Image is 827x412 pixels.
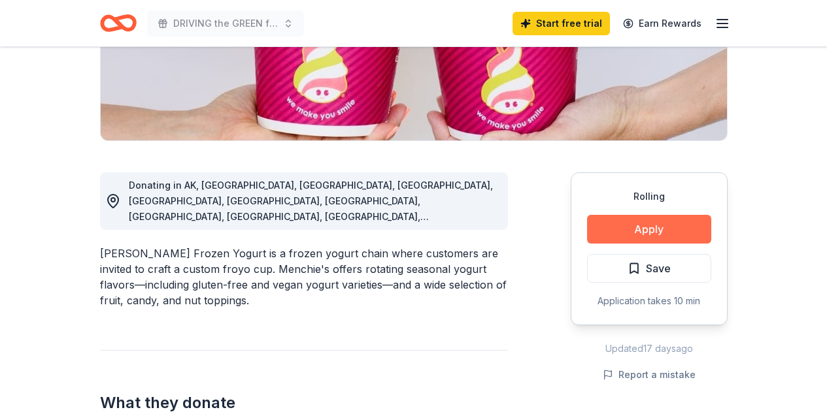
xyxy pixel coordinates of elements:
[173,16,278,31] span: DRIVING the GREEN for RECOVERY – A Charity Topgolf Fundraiser
[603,367,696,383] button: Report a mistake
[646,260,671,277] span: Save
[615,12,709,35] a: Earn Rewards
[587,293,711,309] div: Application takes 10 min
[147,10,304,37] button: DRIVING the GREEN for RECOVERY – A Charity Topgolf Fundraiser
[587,215,711,244] button: Apply
[513,12,610,35] a: Start free trial
[587,189,711,204] div: Rolling
[129,180,493,347] span: Donating in AK, [GEOGRAPHIC_DATA], [GEOGRAPHIC_DATA], [GEOGRAPHIC_DATA], [GEOGRAPHIC_DATA], [GEOG...
[571,341,728,357] div: Updated 17 days ago
[587,254,711,283] button: Save
[100,246,508,308] div: [PERSON_NAME] Frozen Yogurt is a frozen yogurt chain where customers are invited to craft a custo...
[100,8,137,39] a: Home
